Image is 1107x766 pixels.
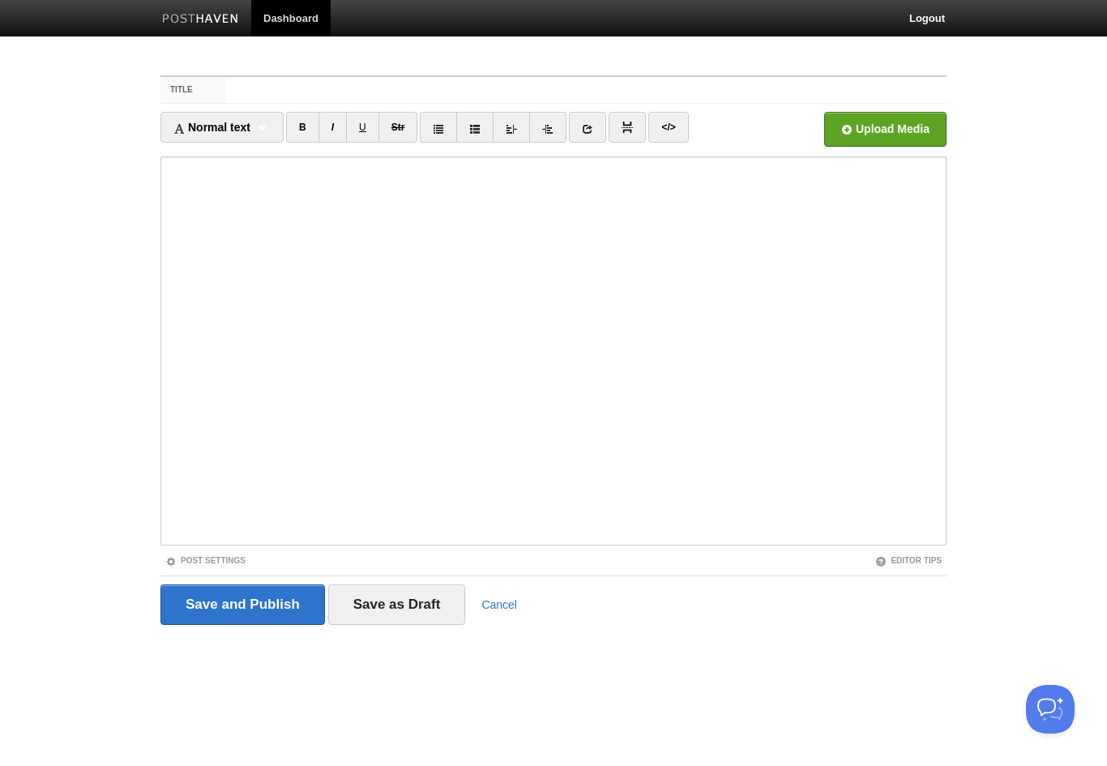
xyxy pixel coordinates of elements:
a: B [286,112,319,143]
input: Save as Draft [328,584,466,625]
a: Post Settings [165,556,246,565]
input: Save and Publish [160,584,325,625]
label: Title [160,77,226,103]
iframe: Help Scout Beacon - Open [1026,685,1075,734]
img: Posthaven-bar [162,14,239,26]
img: pagebreak-icon.png [622,122,633,133]
span: Normal text [173,121,250,134]
a: U [346,112,379,143]
a: Cancel [481,598,517,611]
a: I [318,112,347,143]
del: Str [391,122,405,133]
a: Editor Tips [875,556,942,565]
a: </> [648,112,688,143]
a: Str [378,112,418,143]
